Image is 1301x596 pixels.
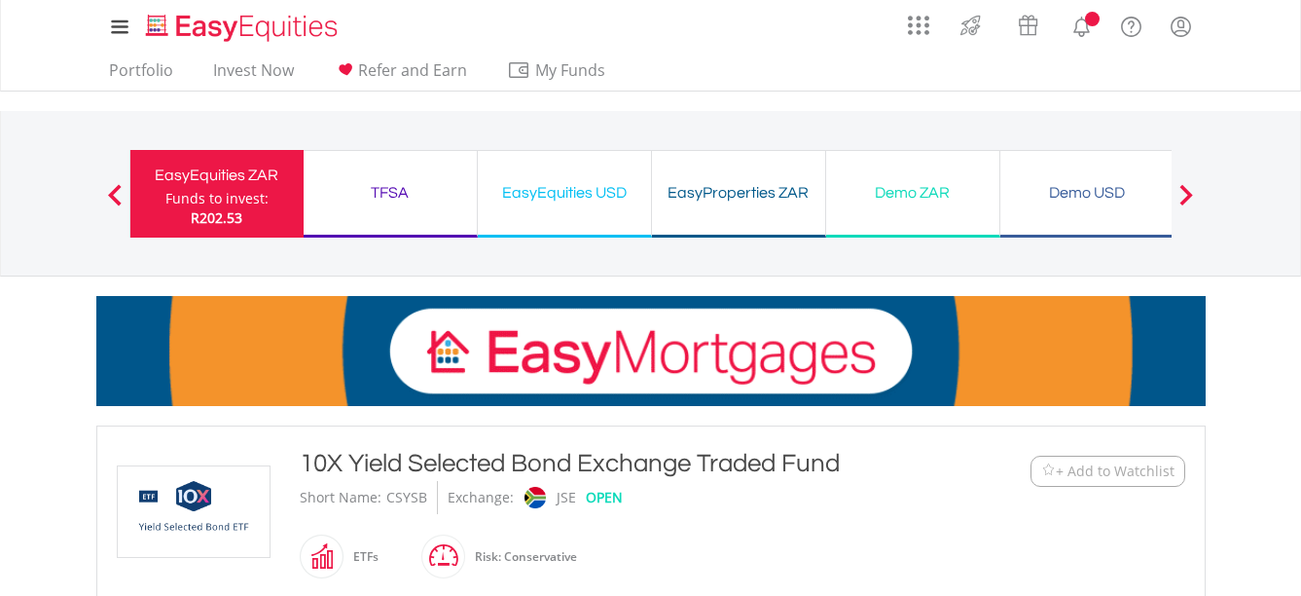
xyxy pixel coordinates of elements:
[142,162,292,189] div: EasyEquities ZAR
[586,481,623,514] div: OPEN
[489,179,639,206] div: EasyEquities USD
[955,10,987,41] img: thrive-v2.svg
[999,5,1057,41] a: Vouchers
[101,60,181,91] a: Portfolio
[664,179,813,206] div: EasyProperties ZAR
[895,5,942,36] a: AppsGrid
[300,481,381,514] div: Short Name:
[1012,10,1044,41] img: vouchers-v2.svg
[300,446,911,481] div: 10X Yield Selected Bond Exchange Traded Fund
[205,60,302,91] a: Invest Now
[96,296,1206,406] img: EasyMortage Promotion Banner
[1167,194,1206,213] button: Next
[121,466,267,557] img: EQU.ZA.CSYSB.png
[386,481,427,514] div: CSYSB
[524,487,545,508] img: jse.png
[1056,462,1175,481] span: + Add to Watchlist
[343,534,379,580] div: ETFs
[557,481,576,514] div: JSE
[165,189,269,208] div: Funds to invest:
[142,12,345,44] img: EasyEquities_Logo.png
[315,179,465,206] div: TFSA
[95,194,134,213] button: Previous
[1012,179,1162,206] div: Demo USD
[138,5,345,44] a: Home page
[191,208,242,227] span: R202.53
[838,179,988,206] div: Demo ZAR
[1030,456,1185,487] button: Watchlist + Add to Watchlist
[465,534,577,580] div: Risk: Conservative
[908,15,929,36] img: grid-menu-icon.svg
[1041,464,1056,478] img: Watchlist
[326,60,475,91] a: Refer and Earn
[1106,5,1156,44] a: FAQ's and Support
[358,59,467,81] span: Refer and Earn
[1156,5,1206,48] a: My Profile
[448,481,514,514] div: Exchange:
[1057,5,1106,44] a: Notifications
[507,57,634,83] span: My Funds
